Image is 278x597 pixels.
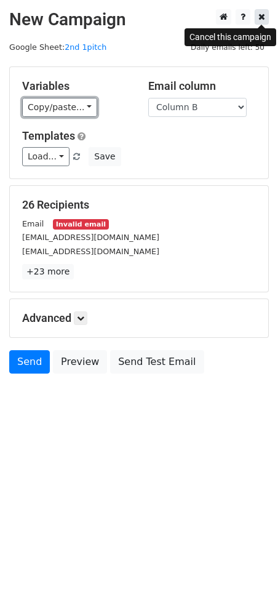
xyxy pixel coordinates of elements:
[53,350,107,374] a: Preview
[22,129,75,142] a: Templates
[22,311,256,325] h5: Advanced
[22,198,256,212] h5: 26 Recipients
[22,79,130,93] h5: Variables
[22,264,74,279] a: +23 more
[22,219,44,228] small: Email
[22,147,69,166] a: Load...
[186,42,269,52] a: Daily emails left: 50
[22,98,97,117] a: Copy/paste...
[9,9,269,30] h2: New Campaign
[22,247,159,256] small: [EMAIL_ADDRESS][DOMAIN_NAME]
[216,538,278,597] iframe: Chat Widget
[89,147,121,166] button: Save
[9,350,50,374] a: Send
[216,538,278,597] div: 聊天小组件
[110,350,204,374] a: Send Test Email
[185,28,276,46] div: Cancel this campaign
[148,79,256,93] h5: Email column
[9,42,106,52] small: Google Sheet:
[53,219,108,230] small: Invalid email
[22,233,159,242] small: [EMAIL_ADDRESS][DOMAIN_NAME]
[65,42,106,52] a: 2nd 1pitch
